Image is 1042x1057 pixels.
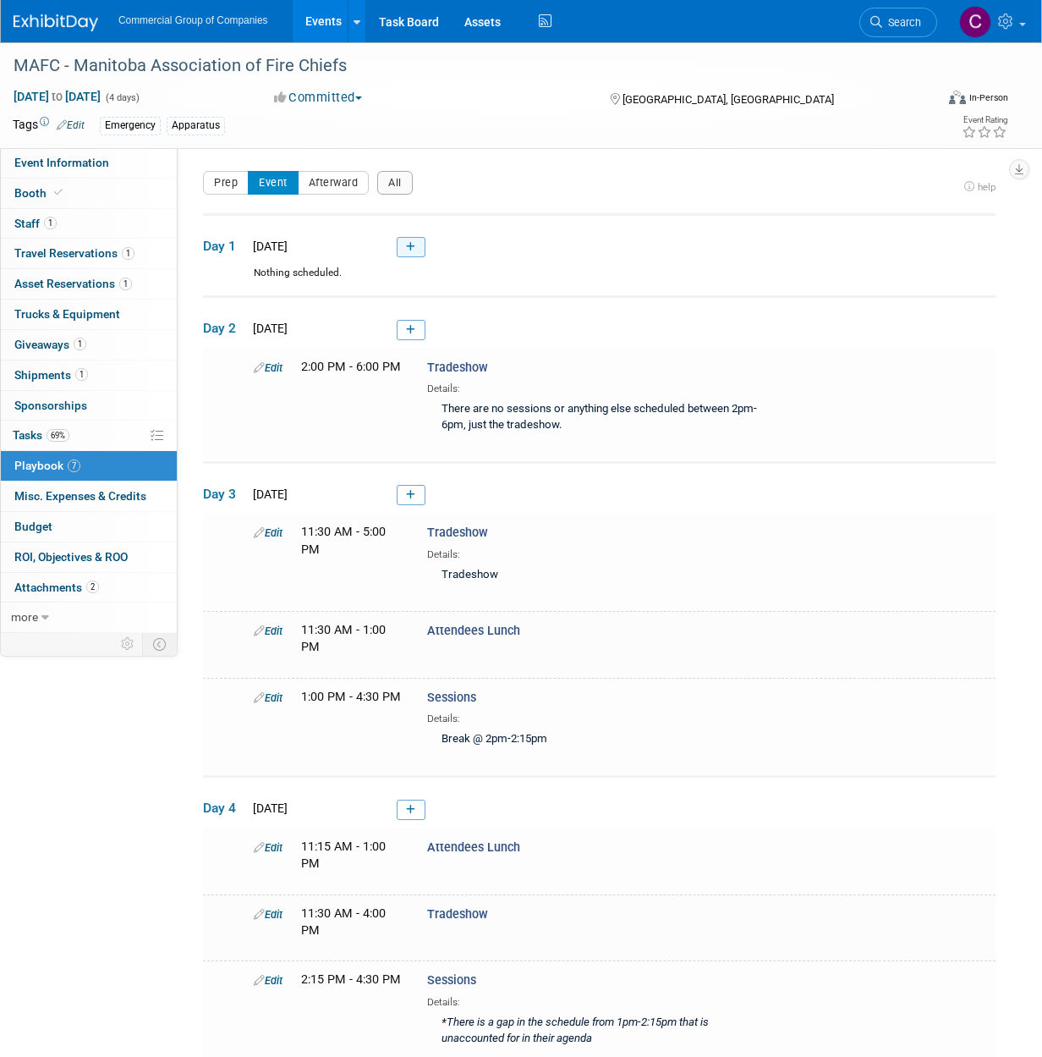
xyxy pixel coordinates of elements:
span: to [49,90,65,103]
a: Edit [254,526,282,539]
img: ExhibitDay [14,14,98,31]
a: Edit [254,361,282,374]
span: 1 [119,278,132,290]
a: Edit [254,841,282,854]
button: Event [248,171,299,195]
span: Sessions [427,973,476,988]
span: Tradeshow [427,361,488,375]
span: Search [882,16,921,29]
span: 69% [47,429,69,442]
span: [DATE] [248,487,288,501]
img: Format-Inperson.png [949,91,966,104]
button: Afterward [298,171,370,195]
span: Shipments [14,368,88,382]
span: Attachments [14,581,99,594]
span: Event Information [14,156,109,169]
div: Details: [427,707,781,726]
span: 11:30 AM - 4:00 PM [301,906,386,938]
a: Edit [254,691,282,704]
div: Event Rating [962,116,1007,124]
span: Tasks [13,428,69,442]
div: In-Person [968,91,1008,104]
div: Emergency [100,117,161,135]
span: [DATE] [248,239,288,253]
div: Break @ 2pm-2:15pm [427,726,781,754]
span: Trucks & Equipment [14,307,120,321]
span: Attendees Lunch [427,624,520,638]
span: [DATE] [248,801,288,815]
a: Misc. Expenses & Credits [1,482,177,511]
span: 11:30 AM - 5:00 PM [301,525,386,556]
a: Attachments2 [1,573,177,603]
button: Committed [268,89,369,107]
span: 1 [44,217,57,229]
span: 1:00 PM - 4:30 PM [301,690,401,704]
a: Trucks & Equipment [1,300,177,329]
td: Personalize Event Tab Strip [113,633,143,655]
span: Tradeshow [427,526,488,540]
span: Day 3 [203,485,245,504]
span: Giveaways [14,338,86,351]
span: Sessions [427,691,476,705]
a: Edit [254,908,282,921]
span: Staff [14,217,57,230]
span: [DATE] [248,322,288,335]
i: Booth reservation complete [54,188,63,197]
img: Cole Mattern [959,6,991,38]
a: Edit [254,625,282,637]
span: Commercial Group of Companies [118,14,267,26]
a: Travel Reservations1 [1,239,177,268]
span: Attendees Lunch [427,840,520,855]
span: help [978,181,995,193]
span: 1 [74,338,86,350]
span: (4 days) [104,92,140,103]
td: Toggle Event Tabs [143,633,178,655]
a: Edit [57,119,85,131]
div: Details: [427,990,781,1010]
div: Details: [427,542,781,562]
i: *There is a gap in the schedule from 1pm-2:15pm that is unaccounted for in their agenda [441,1016,709,1044]
a: Giveaways1 [1,330,177,360]
span: 1 [122,247,134,260]
a: Tasks69% [1,421,177,450]
span: [GEOGRAPHIC_DATA], [GEOGRAPHIC_DATA] [622,93,834,106]
span: Budget [14,520,52,533]
a: Edit [254,974,282,987]
div: MAFC - Manitoba Association of Fire Chiefs [8,51,923,81]
span: 11:30 AM - 1:00 PM [301,623,386,654]
span: [DATE] [DATE] [13,89,101,104]
span: 2:15 PM - 4:30 PM [301,972,401,987]
div: Event Format [864,88,1008,113]
a: Event Information [1,148,177,178]
span: 2:00 PM - 6:00 PM [301,360,401,374]
a: Search [859,8,937,37]
span: Booth [14,186,66,200]
a: Staff1 [1,209,177,239]
div: Nothing scheduled. [203,266,995,295]
span: Day 4 [203,799,245,818]
span: 11:15 AM - 1:00 PM [301,840,386,871]
span: 7 [68,460,80,472]
a: ROI, Objectives & ROO [1,542,177,572]
button: All [377,171,413,195]
div: There are no sessions or anything else scheduled between 2pm-6pm, just the tradeshow. [427,396,781,440]
a: Budget [1,512,177,542]
a: Asset Reservations1 [1,269,177,299]
span: Sponsorships [14,399,87,412]
span: Tradeshow [427,907,488,922]
a: Sponsorships [1,391,177,421]
span: Day 2 [203,319,245,338]
div: Apparatus [167,117,225,135]
a: Booth [1,179,177,208]
span: Playbook [14,459,80,472]
span: Travel Reservations [14,246,134,260]
span: 2 [86,581,99,593]
span: Day 1 [203,237,245,256]
div: Tradeshow [427,562,781,590]
span: 1 [75,368,88,381]
span: Misc. Expenses & Credits [14,489,146,503]
span: more [11,610,38,624]
div: Details: [427,377,781,396]
button: Prep [203,171,249,195]
span: ROI, Objectives & ROO [14,550,128,564]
